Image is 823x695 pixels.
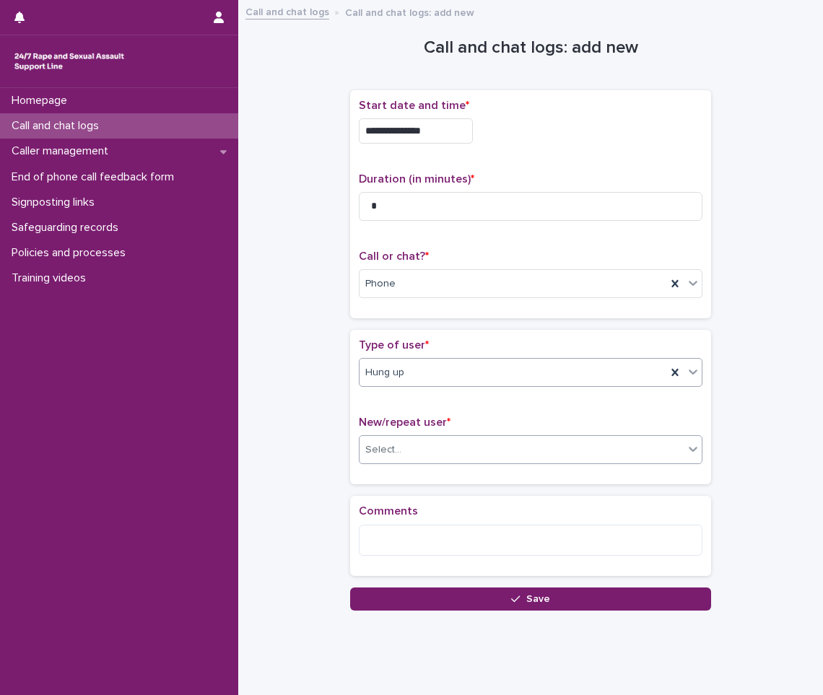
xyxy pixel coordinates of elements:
span: Comments [359,505,418,517]
span: New/repeat user [359,416,450,428]
span: Call or chat? [359,250,429,262]
h1: Call and chat logs: add new [350,38,711,58]
span: Hung up [365,365,404,380]
p: Call and chat logs [6,119,110,133]
span: Save [526,594,550,604]
button: Save [350,587,711,611]
span: Type of user [359,339,429,351]
p: Policies and processes [6,246,137,260]
img: rhQMoQhaT3yELyF149Cw [12,47,127,76]
span: Start date and time [359,100,469,111]
p: Homepage [6,94,79,108]
a: Call and chat logs [245,3,329,19]
p: End of phone call feedback form [6,170,186,184]
p: Caller management [6,144,120,158]
span: Phone [365,276,396,292]
p: Safeguarding records [6,221,130,235]
p: Training videos [6,271,97,285]
div: Select... [365,442,401,458]
span: Duration (in minutes) [359,173,474,185]
p: Signposting links [6,196,106,209]
p: Call and chat logs: add new [345,4,474,19]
